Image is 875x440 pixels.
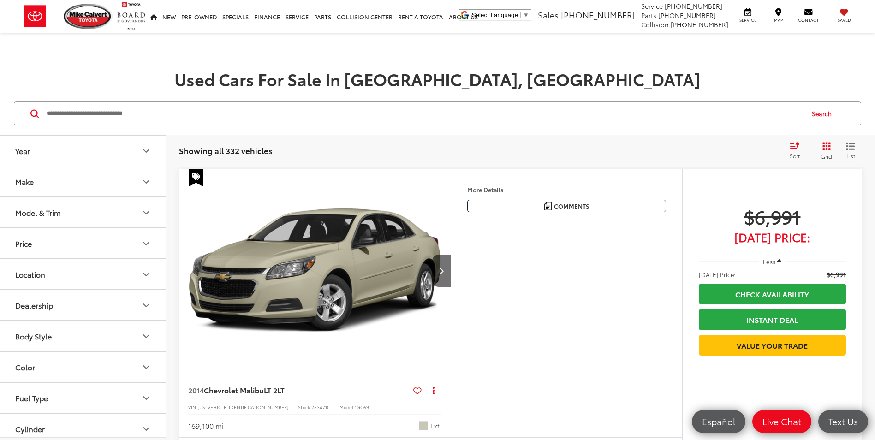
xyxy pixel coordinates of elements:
[699,335,846,356] a: Value Your Trade
[355,404,369,410] span: 1GC69
[141,238,152,249] div: Price
[189,169,203,186] span: Special
[15,208,60,217] div: Model & Trim
[0,228,167,258] button: PricePrice
[432,255,451,287] button: Next image
[15,363,35,371] div: Color
[846,152,855,160] span: List
[46,102,803,125] input: Search by Make, Model, or Keyword
[141,423,152,434] div: Cylinder
[15,424,45,433] div: Cylinder
[821,152,832,160] span: Grid
[763,257,775,266] span: Less
[692,410,745,433] a: Español
[15,393,48,402] div: Fuel Type
[561,9,635,21] span: [PHONE_NUMBER]
[0,136,167,166] button: YearYear
[425,382,441,398] button: Actions
[311,404,330,410] span: 253471C
[699,205,846,228] span: $6,991
[339,404,355,410] span: Model:
[298,404,311,410] span: Stock:
[0,290,167,320] button: DealershipDealership
[0,259,167,289] button: LocationLocation
[699,232,846,242] span: [DATE] Price:
[15,270,45,279] div: Location
[810,142,839,160] button: Grid View
[803,102,845,125] button: Search
[197,404,289,410] span: [US_VEHICLE_IDENTIFICATION_NUMBER]
[15,146,30,155] div: Year
[15,239,32,248] div: Price
[824,416,863,427] span: Text Us
[179,169,452,374] img: 2014 Chevrolet Malibu LT 2LT
[538,9,559,21] span: Sales
[790,152,800,160] span: Sort
[665,1,722,11] span: [PHONE_NUMBER]
[0,321,167,351] button: Body StyleBody Style
[141,176,152,187] div: Make
[433,386,435,394] span: dropdown dots
[188,385,204,395] span: 2014
[264,385,285,395] span: LT 2LT
[785,142,810,160] button: Select sort value
[697,416,740,427] span: Español
[467,186,666,193] h4: More Details
[839,142,862,160] button: List View
[641,20,669,29] span: Collision
[544,202,552,210] img: Comments
[641,1,663,11] span: Service
[699,284,846,304] a: Check Availability
[179,169,452,373] div: 2014 Chevrolet Malibu LT 2LT 0
[15,332,52,340] div: Body Style
[141,331,152,342] div: Body Style
[0,352,167,382] button: ColorColor
[204,385,264,395] span: Chevrolet Malibu
[834,17,854,23] span: Saved
[472,12,518,18] span: Select Language
[15,301,53,309] div: Dealership
[818,410,868,433] a: Text Us
[179,145,272,156] span: Showing all 332 vehicles
[738,17,758,23] span: Service
[523,12,529,18] span: ▼
[752,410,811,433] a: Live Chat
[141,362,152,373] div: Color
[141,207,152,218] div: Model & Trim
[827,270,846,279] span: $6,991
[658,11,716,20] span: [PHONE_NUMBER]
[188,421,224,431] div: 169,100 mi
[641,11,656,20] span: Parts
[759,253,786,270] button: Less
[798,17,819,23] span: Contact
[419,421,428,430] span: Champagne Silver Metallic
[188,404,197,410] span: VIN:
[0,166,167,196] button: MakeMake
[15,177,34,186] div: Make
[758,416,806,427] span: Live Chat
[0,197,167,227] button: Model & TrimModel & Trim
[430,422,441,430] span: Ext.
[467,200,666,212] button: Comments
[141,269,152,280] div: Location
[0,383,167,413] button: Fuel TypeFuel Type
[699,309,846,330] a: Instant Deal
[768,17,788,23] span: Map
[554,202,589,211] span: Comments
[141,392,152,404] div: Fuel Type
[472,12,529,18] a: Select Language​
[141,145,152,156] div: Year
[64,4,113,29] img: Mike Calvert Toyota
[188,385,410,395] a: 2014Chevrolet MalibuLT 2LT
[520,12,521,18] span: ​
[179,169,452,373] a: 2014 Chevrolet Malibu LT 2LT2014 Chevrolet Malibu LT 2LT2014 Chevrolet Malibu LT 2LT2014 Chevrole...
[699,270,736,279] span: [DATE] Price:
[671,20,728,29] span: [PHONE_NUMBER]
[141,300,152,311] div: Dealership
